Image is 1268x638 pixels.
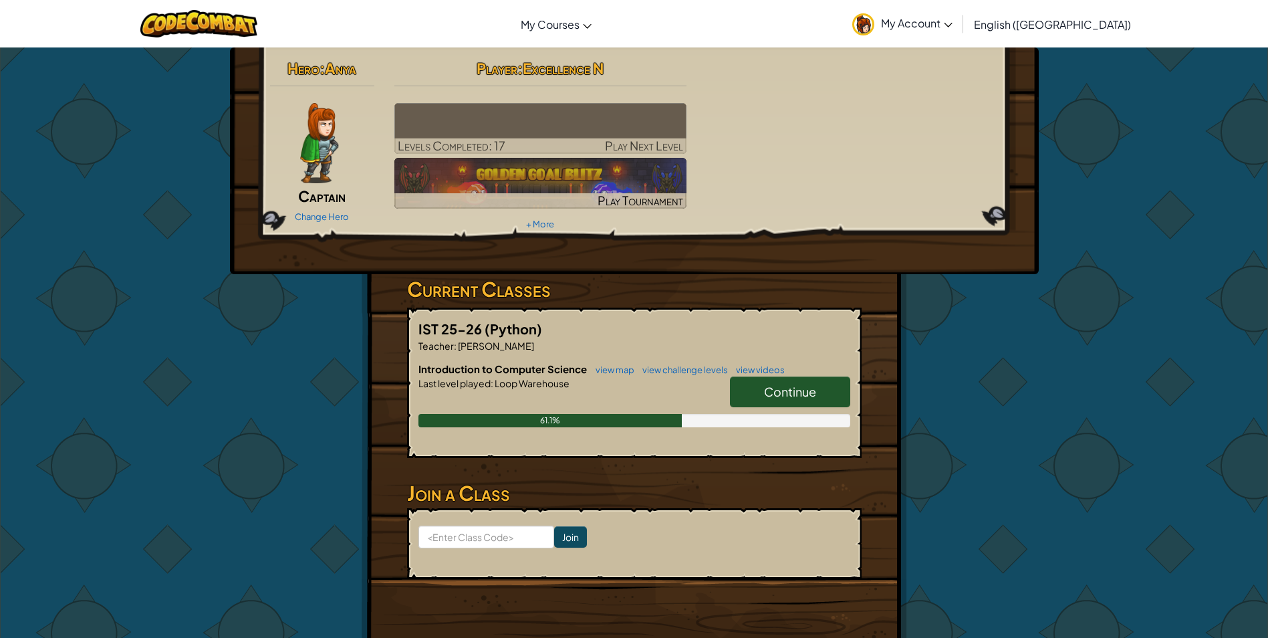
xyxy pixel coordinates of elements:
input: Join [554,526,587,548]
span: : [491,377,493,389]
span: Teacher [418,340,454,352]
a: view map [589,364,634,375]
div: 61.1% [418,414,682,427]
span: Excellence N [523,59,604,78]
span: Levels Completed: 17 [398,138,505,153]
a: My Account [846,3,959,45]
span: Play Tournament [598,193,683,208]
a: view videos [729,364,785,375]
span: : [454,340,457,352]
span: Player [477,59,517,78]
img: Golden Goal [394,158,686,209]
a: view challenge levels [636,364,728,375]
span: Anya [325,59,356,78]
a: My Courses [514,6,598,42]
a: + More [526,219,554,229]
span: (Python) [485,320,542,337]
span: Introduction to Computer Science [418,362,589,375]
span: Captain [298,187,346,205]
img: CodeCombat logo [140,10,257,37]
span: : [320,59,325,78]
span: My Courses [521,17,580,31]
span: Last level played [418,377,491,389]
span: English ([GEOGRAPHIC_DATA]) [974,17,1131,31]
span: Hero [287,59,320,78]
a: Change Hero [295,211,349,222]
a: Play Next Level [394,103,686,154]
img: avatar [852,13,874,35]
span: Play Next Level [605,138,683,153]
span: [PERSON_NAME] [457,340,534,352]
span: Loop Warehouse [493,377,569,389]
span: Continue [764,384,816,399]
span: My Account [881,16,953,30]
a: Play Tournament [394,158,686,209]
h3: Join a Class [407,478,862,508]
img: captain-pose.png [300,103,338,183]
span: IST 25-26 [418,320,485,337]
a: English ([GEOGRAPHIC_DATA]) [967,6,1138,42]
h3: Current Classes [407,274,862,304]
input: <Enter Class Code> [418,526,554,548]
span: : [517,59,523,78]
